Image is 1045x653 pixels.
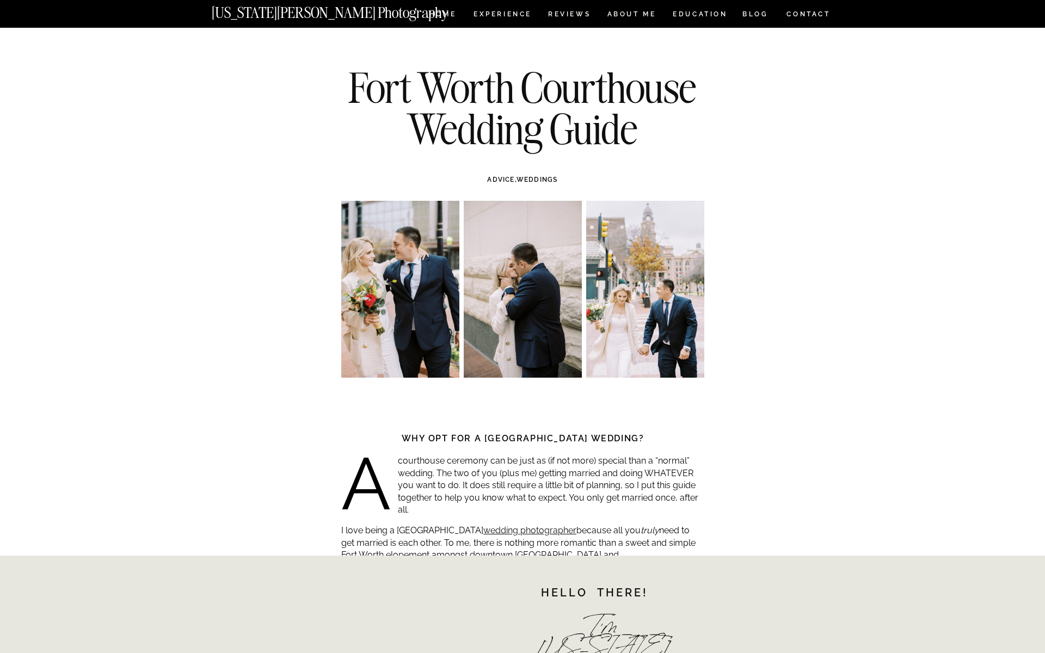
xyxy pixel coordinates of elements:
[786,8,831,20] a: CONTACT
[536,620,671,641] h2: I'm [US_STATE]
[341,525,704,586] p: I love being a [GEOGRAPHIC_DATA] because all you need to get married is each other. To me, there ...
[607,11,656,20] a: ABOUT ME
[364,175,681,186] h3: ,
[517,176,558,183] a: WEDDINGS
[548,11,589,20] a: REVIEWS
[586,201,704,378] img: Fort Worth wedding
[341,201,459,378] img: Tarrant county courthouse wedding photographer
[212,5,485,15] a: [US_STATE][PERSON_NAME] Photography
[325,67,720,143] h1: Fort Worth Courthouse Wedding Guide
[541,588,823,601] h1: Hello there!
[474,11,531,20] a: Experience
[672,11,729,20] a: EDUCATION
[487,176,514,183] a: ADVICE
[742,11,769,20] a: BLOG
[483,525,576,535] a: wedding photographer
[641,525,659,535] em: truly
[402,433,644,443] strong: Why opt for a [GEOGRAPHIC_DATA] wedding?
[464,201,582,378] img: Texas courthouse wedding
[341,455,704,516] p: A courthouse ceremony can be just as (if not more) special than a “normal” wedding. The two of yo...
